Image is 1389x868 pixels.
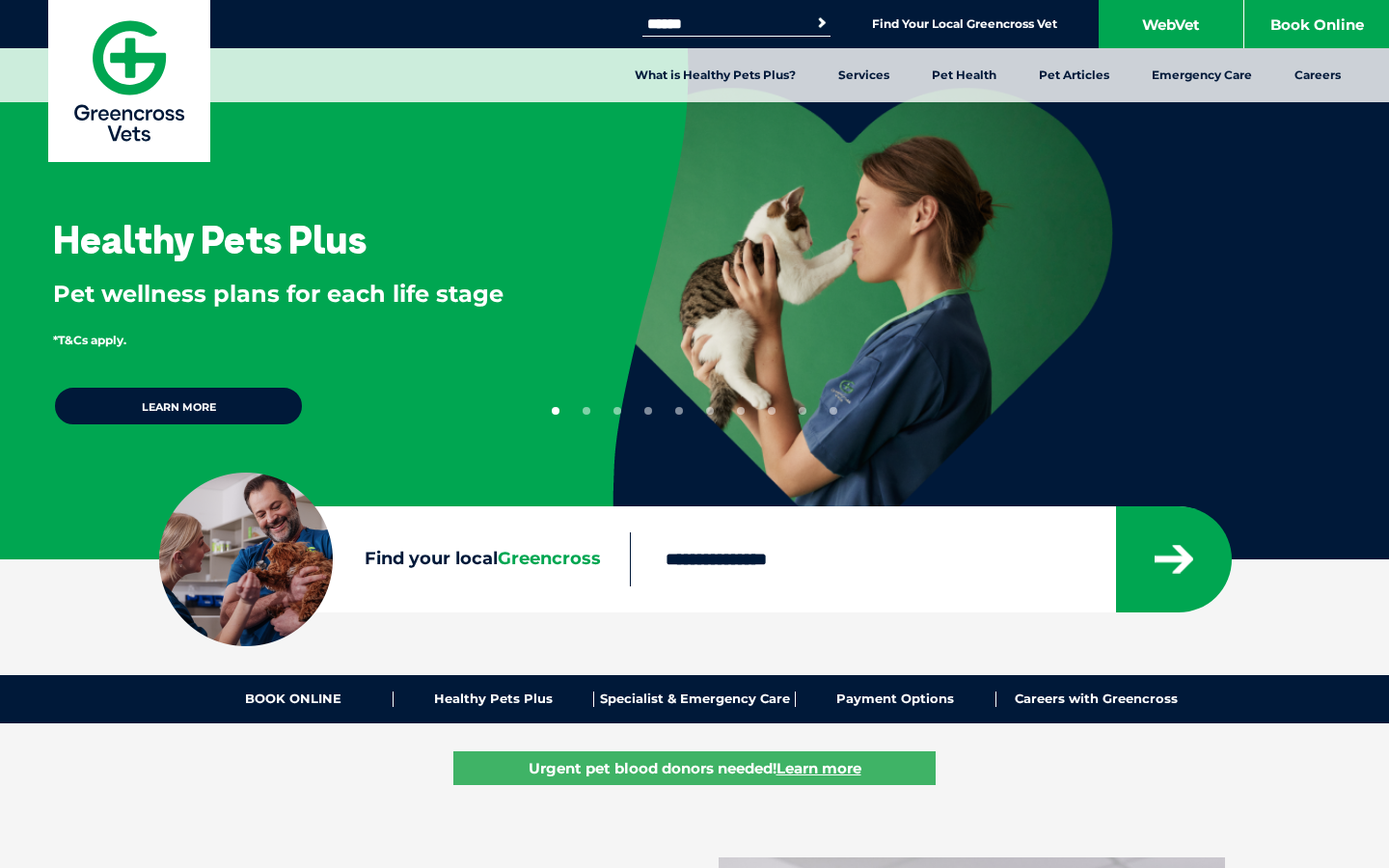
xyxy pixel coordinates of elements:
a: Services [817,48,911,102]
a: BOOK ONLINE [193,692,394,707]
span: Greencross [498,548,601,569]
button: 10 of 10 [830,407,837,415]
a: Careers with Greencross [996,692,1196,707]
a: Urgent pet blood donors needed!Learn more [453,751,936,785]
button: 7 of 10 [737,407,745,415]
button: 6 of 10 [706,407,714,415]
button: 8 of 10 [768,407,776,415]
button: 9 of 10 [799,407,806,415]
button: Search [812,14,831,33]
a: Emergency Care [1130,48,1273,102]
a: Healthy Pets Plus [394,692,594,707]
button: 4 of 10 [644,407,652,415]
a: Pet Articles [1018,48,1130,102]
a: Find Your Local Greencross Vet [872,16,1057,32]
a: Learn more [53,386,304,426]
h3: Healthy Pets Plus [53,220,367,258]
u: Learn more [776,759,861,777]
button: 1 of 10 [552,407,559,415]
button: 5 of 10 [675,407,683,415]
a: Pet Health [911,48,1018,102]
button: 3 of 10 [613,407,621,415]
a: What is Healthy Pets Plus? [613,48,817,102]
a: Specialist & Emergency Care [594,692,795,707]
a: Careers [1273,48,1362,102]
a: Payment Options [796,692,996,707]
label: Find your local [159,545,630,574]
span: *T&Cs apply. [53,333,126,347]
button: 2 of 10 [583,407,590,415]
p: Pet wellness plans for each life stage [53,278,550,311]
